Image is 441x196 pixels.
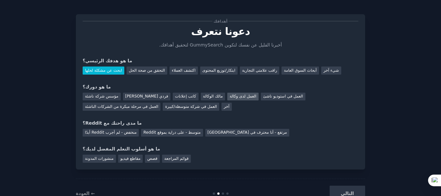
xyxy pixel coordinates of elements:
[323,68,339,73] font: شيء آخر
[129,68,165,73] font: التحقق من صحة الحل
[284,68,317,73] font: أبحاث السوق العامة
[76,191,95,196] a: ← العودة
[85,94,118,98] font: مؤسس شركة ناشئة
[203,94,223,98] font: مالك الوكالة
[83,58,132,63] font: ما هو هدفك الرئيسي؟
[147,156,158,161] font: قصص
[143,130,200,135] font: متوسط - على دراية بموقع Reddit
[230,94,256,98] font: العمل لدى وكالة
[165,104,217,109] font: العمل في شركة متوسطة/كبيرة
[85,68,122,73] font: ابحث عن مشكلة لحلها
[120,156,140,161] font: مقاطع فيديو
[213,19,227,24] font: أهدافك
[164,156,189,161] font: قوائم المراجعة
[202,68,235,73] font: ابتكار/توزيع المحتوى
[83,146,160,151] font: ما هو أسلوب التعلم المفضل لديك؟
[224,104,230,109] font: آخر
[208,130,287,135] font: مرتفع - أنا محترف في [GEOGRAPHIC_DATA]
[83,84,111,89] font: ما هو دورك؟
[172,68,196,73] font: اكتشف العملاء
[85,104,158,109] font: العمل في مرحلة مبكرة من الشركات الناشئة
[85,156,114,161] font: منشورات المدونة
[263,94,303,98] font: العمل في استوديو ناشئ
[125,94,168,98] font: [PERSON_NAME] فردي
[191,26,250,37] font: دعونا نتعرف
[159,42,282,47] font: أخبرنا القليل عن نفسك لتكوين GummySearch لتحقيق أهدافك.
[242,68,277,73] font: راقب علامتي التجارية
[175,94,196,98] font: كاتب إعلانات
[85,130,137,135] font: منخفض - لم أجرب Reddit أبدًا
[83,120,142,126] font: ما مدى راحتك مع Reddit؟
